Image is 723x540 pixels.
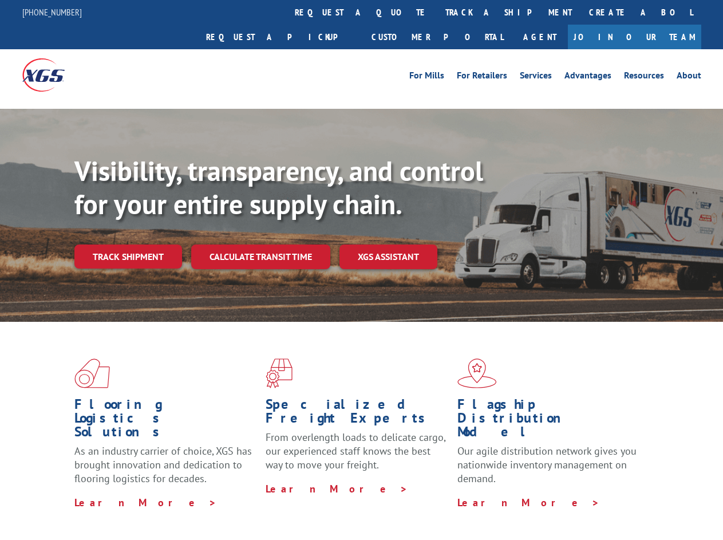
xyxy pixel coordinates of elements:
[624,71,664,84] a: Resources
[266,397,448,431] h1: Specialized Freight Experts
[266,431,448,482] p: From overlength loads to delicate cargo, our experienced staff knows the best way to move your fr...
[457,71,507,84] a: For Retailers
[457,358,497,388] img: xgs-icon-flagship-distribution-model-red
[22,6,82,18] a: [PHONE_NUMBER]
[568,25,701,49] a: Join Our Team
[457,496,600,509] a: Learn More >
[457,444,637,485] span: Our agile distribution network gives you nationwide inventory management on demand.
[197,25,363,49] a: Request a pickup
[339,245,437,269] a: XGS ASSISTANT
[74,397,257,444] h1: Flooring Logistics Solutions
[520,71,552,84] a: Services
[363,25,512,49] a: Customer Portal
[74,496,217,509] a: Learn More >
[677,71,701,84] a: About
[409,71,444,84] a: For Mills
[191,245,330,269] a: Calculate transit time
[512,25,568,49] a: Agent
[457,397,640,444] h1: Flagship Distribution Model
[266,482,408,495] a: Learn More >
[266,358,293,388] img: xgs-icon-focused-on-flooring-red
[74,245,182,269] a: Track shipment
[74,444,252,485] span: As an industry carrier of choice, XGS has brought innovation and dedication to flooring logistics...
[74,358,110,388] img: xgs-icon-total-supply-chain-intelligence-red
[74,153,483,222] b: Visibility, transparency, and control for your entire supply chain.
[564,71,611,84] a: Advantages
